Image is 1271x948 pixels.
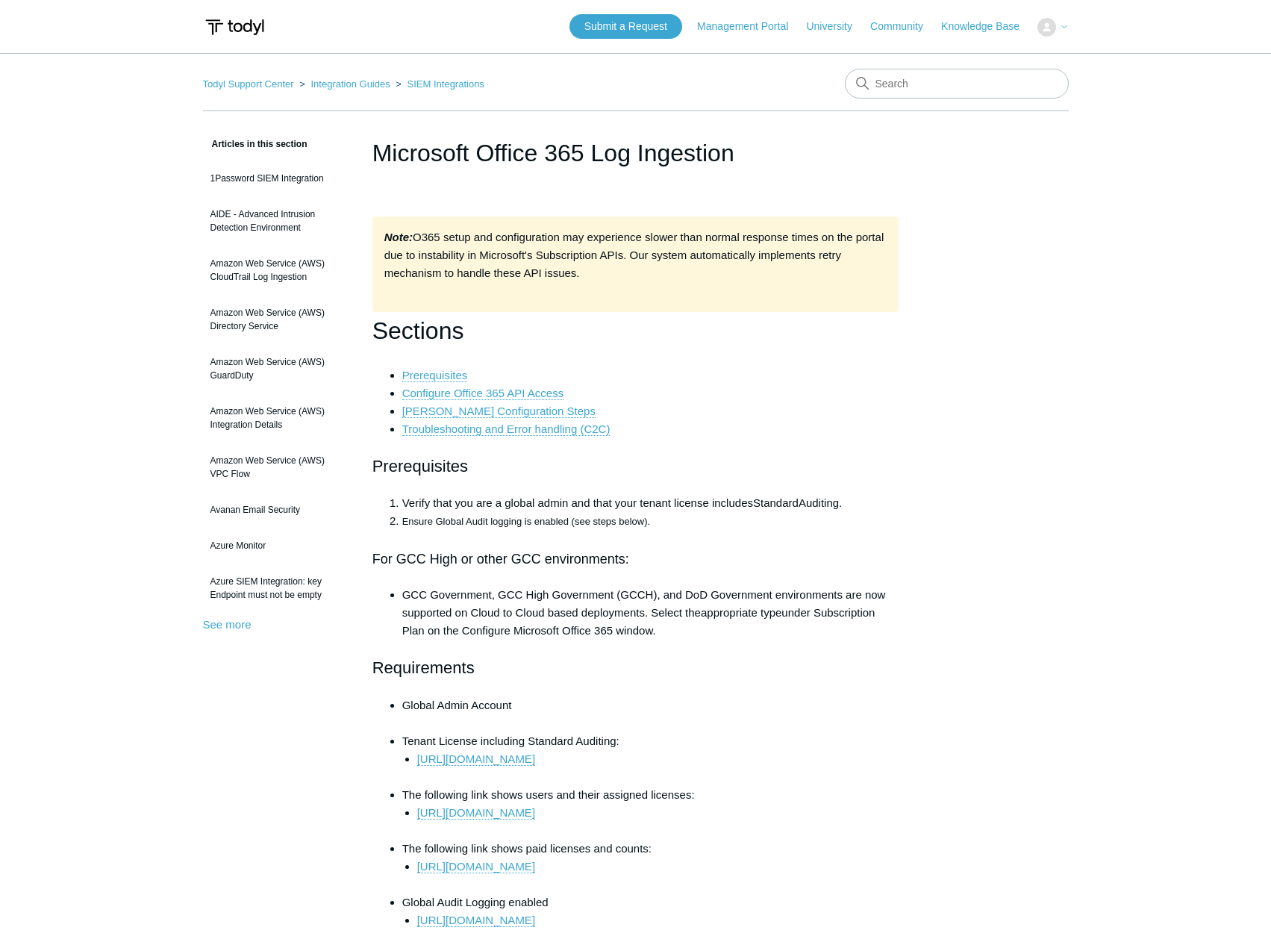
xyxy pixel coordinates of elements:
a: Azure Monitor [203,531,350,560]
span: appropriate type [701,606,781,619]
h2: Requirements [372,655,899,681]
span: GCC Government, GCC High Government (GCCH), and DoD Government environments are now supported on ... [402,588,886,619]
a: [URL][DOMAIN_NAME] [417,752,535,766]
span: Articles in this section [203,139,307,149]
a: [URL][DOMAIN_NAME] [417,914,535,927]
a: Community [870,19,938,34]
span: . [839,496,842,509]
h1: Sections [372,312,899,350]
a: Configure Office 365 API Access [402,387,564,400]
a: Troubleshooting and Error handling (C2C) [402,422,610,436]
li: The following link shows users and their assigned licenses: [402,786,899,840]
h2: Prerequisites [372,453,899,479]
div: O365 setup and configuration may experience slower than normal response times on the portal due t... [372,216,899,312]
a: Amazon Web Service (AWS) CloudTrail Log Ingestion [203,249,350,291]
li: Global Audit Logging enabled [402,894,899,929]
strong: Note: [384,231,413,243]
span: Auditing [799,496,839,509]
img: Todyl Support Center Help Center home page [203,13,266,41]
a: [URL][DOMAIN_NAME] [417,806,535,820]
li: Integration Guides [296,78,393,90]
h1: Microsoft Office 365 Log Ingestion [372,135,899,171]
li: The following link shows paid licenses and counts: [402,840,899,894]
li: Tenant License including Standard Auditing: [402,732,899,786]
span: For GCC High or other GCC environments: [372,552,629,567]
a: Submit a Request [569,14,682,39]
a: Avanan Email Security [203,496,350,524]
a: 1Password SIEM Integration [203,164,350,193]
a: AIDE - Advanced Intrusion Detection Environment [203,200,350,242]
span: Ensure Global Audit logging is enabled (see steps below). [402,516,650,527]
a: [PERSON_NAME] Configuration Steps [402,405,596,418]
a: University [806,19,866,34]
li: Todyl Support Center [203,78,297,90]
input: Search [845,69,1069,99]
a: Knowledge Base [941,19,1034,34]
li: Global Admin Account [402,696,899,732]
a: [URL][DOMAIN_NAME] [417,860,535,873]
a: SIEM Integrations [407,78,484,90]
a: Amazon Web Service (AWS) Directory Service [203,299,350,340]
a: Todyl Support Center [203,78,294,90]
a: Amazon Web Service (AWS) GuardDuty [203,348,350,390]
a: Amazon Web Service (AWS) Integration Details [203,397,350,439]
a: Prerequisites [402,369,468,382]
li: SIEM Integrations [393,78,484,90]
a: Azure SIEM Integration: key Endpoint must not be empty [203,567,350,609]
a: Integration Guides [310,78,390,90]
span: Verify that you are a global admin and that your tenant license includes [402,496,753,509]
a: Management Portal [697,19,803,34]
span: Standard [753,496,799,509]
a: Amazon Web Service (AWS) VPC Flow [203,446,350,488]
a: See more [203,618,252,631]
